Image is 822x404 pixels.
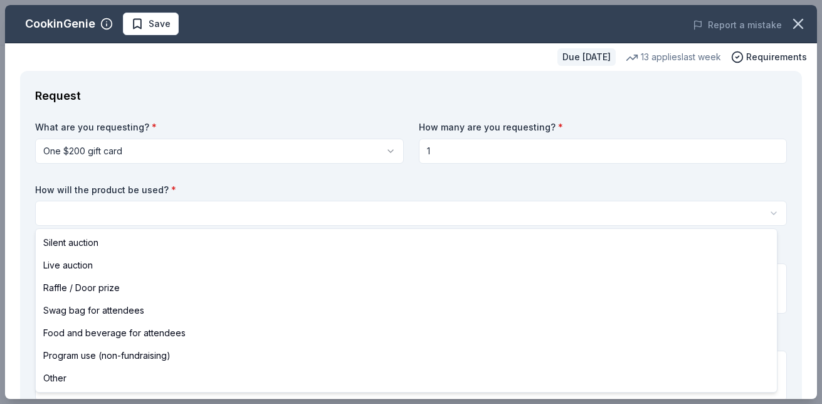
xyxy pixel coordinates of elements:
span: Swag bag for attendees [43,303,144,318]
span: Food and beverage for attendees [43,326,186,341]
span: Program use (non-fundraising) [43,348,171,363]
span: Sporting Clays Invitational [176,15,276,30]
span: Live auction [43,258,93,273]
span: Raffle / Door prize [43,280,120,295]
span: Other [43,371,66,386]
span: Silent auction [43,235,98,250]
